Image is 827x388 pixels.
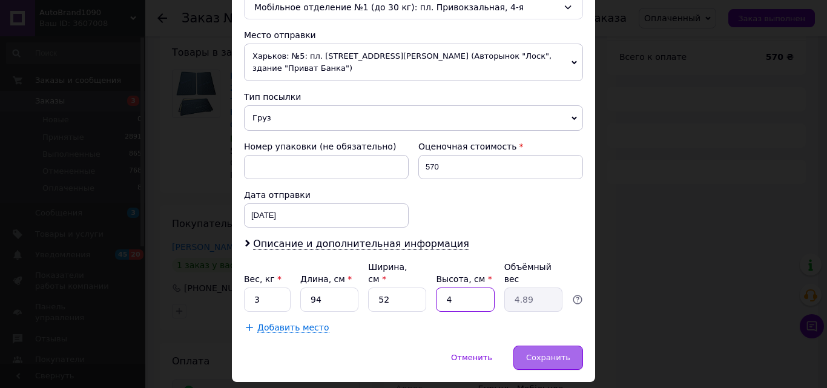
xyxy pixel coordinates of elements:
[368,262,407,284] label: Ширина, см
[526,353,570,362] span: Сохранить
[244,274,282,284] label: Вес, кг
[451,353,492,362] span: Отменить
[300,274,352,284] label: Длина, см
[257,323,329,333] span: Добавить место
[504,261,562,285] div: Объёмный вес
[436,274,492,284] label: Высота, см
[244,140,409,153] div: Номер упаковки (не обязательно)
[244,30,316,40] span: Место отправки
[244,189,409,201] div: Дата отправки
[244,44,583,81] span: Харьков: №5: пл. [STREET_ADDRESS][PERSON_NAME] (Авторынок "Лоск", здание "Приват Банка")
[244,92,301,102] span: Тип посылки
[418,140,583,153] div: Оценочная стоимость
[253,238,469,250] span: Описание и дополнительная информация
[244,105,583,131] span: Груз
